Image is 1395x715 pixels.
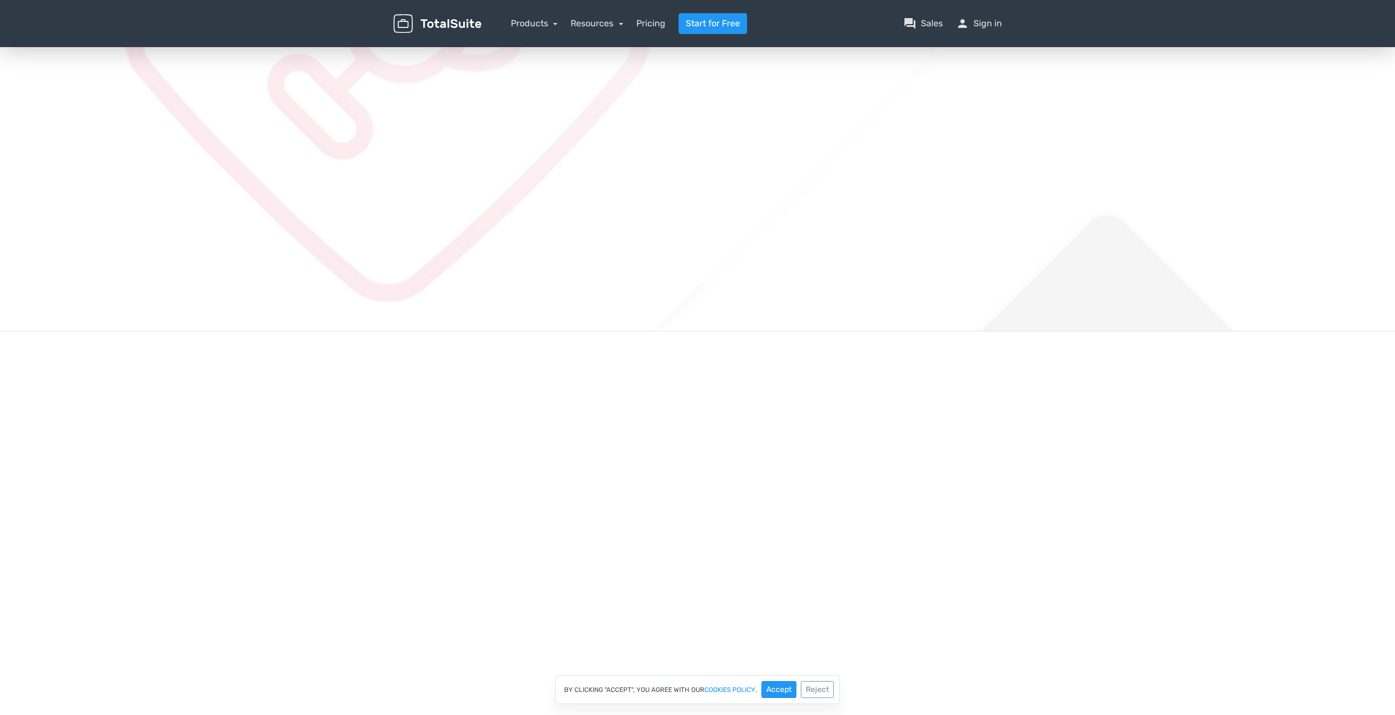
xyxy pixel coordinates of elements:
[903,17,943,30] a: question_answerSales
[761,681,796,698] button: Accept
[571,18,623,28] a: Resources
[956,17,1002,30] a: personSign in
[636,17,665,30] a: Pricing
[511,18,558,28] a: Products
[956,17,969,30] span: person
[903,17,916,30] span: question_answer
[394,14,481,33] img: TotalSuite for WordPress
[555,675,840,704] div: By clicking "Accept", you agree with our .
[704,687,755,693] a: cookies policy
[679,13,747,34] a: Start for Free
[801,681,834,698] button: Reject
